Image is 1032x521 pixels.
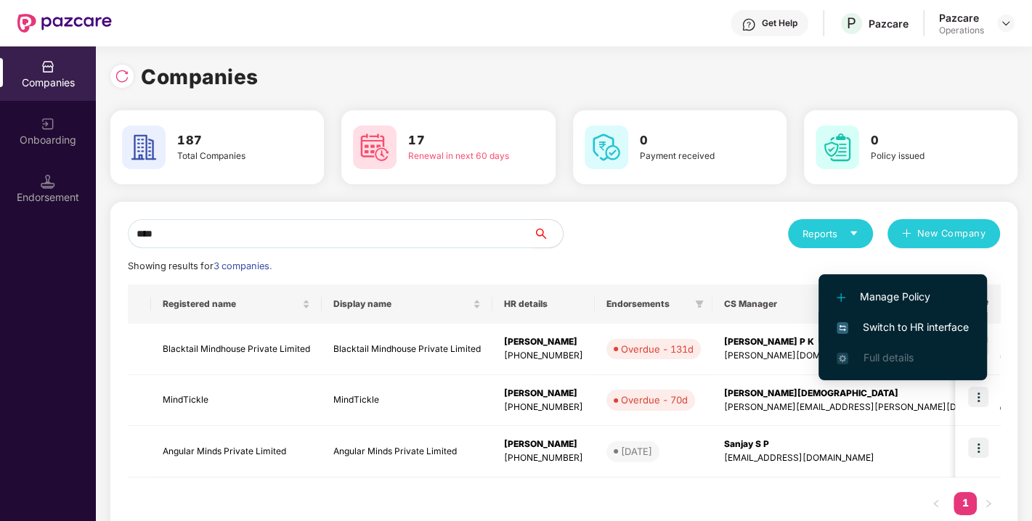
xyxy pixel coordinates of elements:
[724,298,1007,310] span: CS Manager
[847,15,856,32] span: P
[504,451,583,465] div: [PHONE_NUMBER]
[606,298,689,310] span: Endorsements
[41,60,55,74] img: svg+xml;base64,PHN2ZyBpZD0iQ29tcGFuaWVzIiB4bWxucz0iaHR0cDovL3d3dy53My5vcmcvMjAwMC9zdmciIHdpZHRoPS...
[17,14,112,33] img: New Pazcare Logo
[803,226,858,241] div: Reports
[41,117,55,131] img: svg+xml;base64,PHN2ZyB3aWR0aD0iMjAiIGhlaWdodD0iMjAiIHZpZXdCb3g9IjAgMCAyMCAyMCIgZmlsbD0ibm9uZSIgeG...
[863,351,913,364] span: Full details
[724,438,1018,451] div: Sanjay S P
[837,322,848,334] img: svg+xml;base64,PHN2ZyB4bWxucz0iaHR0cDovL3d3dy53My5vcmcvMjAwMC9zdmciIHdpZHRoPSIxNiIgaGVpZ2h0PSIxNi...
[408,131,514,150] h3: 17
[724,387,1018,401] div: [PERSON_NAME][DEMOGRAPHIC_DATA]
[504,438,583,451] div: [PERSON_NAME]
[925,492,948,515] button: left
[322,375,492,427] td: MindTickle
[695,300,704,308] span: filter
[968,387,988,407] img: icon
[322,426,492,477] td: Angular Minds Private Limited
[887,219,1000,248] button: plusNew Company
[954,492,977,515] li: 1
[724,349,1018,363] div: [PERSON_NAME][DOMAIN_NAME][EMAIL_ADDRESS][DOMAIN_NAME]
[692,295,707,313] span: filter
[322,284,492,324] th: Display name
[163,298,299,310] span: Registered name
[585,126,628,169] img: svg+xml;base64,PHN2ZyB4bWxucz0iaHR0cDovL3d3dy53My5vcmcvMjAwMC9zdmciIHdpZHRoPSI2MCIgaGVpZ2h0PSI2MC...
[322,324,492,375] td: Blacktail Mindhouse Private Limited
[640,149,746,163] div: Payment received
[353,126,397,169] img: svg+xml;base64,PHN2ZyB4bWxucz0iaHR0cDovL3d3dy53My5vcmcvMjAwMC9zdmciIHdpZHRoPSI2MCIgaGVpZ2h0PSI2MC...
[724,401,1018,414] div: [PERSON_NAME][EMAIL_ADDRESS][PERSON_NAME][DOMAIN_NAME]
[917,226,986,241] span: New Company
[968,438,988,458] img: icon
[177,131,283,150] h3: 187
[151,324,322,375] td: Blacktail Mindhouse Private Limited
[621,444,652,459] div: [DATE]
[871,149,977,163] div: Policy issued
[939,11,984,25] div: Pazcare
[621,342,694,356] div: Overdue - 131d
[762,17,797,29] div: Get Help
[816,126,859,169] img: svg+xml;base64,PHN2ZyB4bWxucz0iaHR0cDovL3d3dy53My5vcmcvMjAwMC9zdmciIHdpZHRoPSI2MCIgaGVpZ2h0PSI2MC...
[932,499,940,508] span: left
[837,319,969,335] span: Switch to HR interface
[837,353,848,364] img: svg+xml;base64,PHN2ZyB4bWxucz0iaHR0cDovL3d3dy53My5vcmcvMjAwMC9zdmciIHdpZHRoPSIxNi4zNjMiIGhlaWdodD...
[837,289,969,305] span: Manage Policy
[977,492,1000,515] button: right
[724,335,1018,349] div: [PERSON_NAME] P K
[41,174,55,189] img: svg+xml;base64,PHN2ZyB3aWR0aD0iMTQuNSIgaGVpZ2h0PSIxNC41IiB2aWV3Qm94PSIwIDAgMTYgMTYiIGZpbGw9Im5vbm...
[151,284,322,324] th: Registered name
[742,17,756,32] img: svg+xml;base64,PHN2ZyBpZD0iSGVscC0zMngzMiIgeG1sbnM9Imh0dHA6Ly93d3cudzMub3JnLzIwMDAvc3ZnIiB3aWR0aD...
[977,492,1000,515] li: Next Page
[939,25,984,36] div: Operations
[640,131,746,150] h3: 0
[902,229,911,240] span: plus
[533,219,564,248] button: search
[504,387,583,401] div: [PERSON_NAME]
[984,499,993,508] span: right
[214,260,272,271] span: 3 companies.
[837,293,845,302] img: svg+xml;base64,PHN2ZyB4bWxucz0iaHR0cDovL3d3dy53My5vcmcvMjAwMC9zdmciIHdpZHRoPSIxMi4yMDEiIGhlaWdodD...
[925,492,948,515] li: Previous Page
[128,260,272,271] span: Showing results for
[408,149,514,163] div: Renewal in next 60 days
[954,492,977,514] a: 1
[151,426,322,477] td: Angular Minds Private Limited
[849,229,858,238] span: caret-down
[871,131,977,150] h3: 0
[1000,17,1012,29] img: svg+xml;base64,PHN2ZyBpZD0iRHJvcGRvd24tMzJ4MzIiIHhtbG5zPSJodHRwOi8vd3d3LnczLm9yZy8yMDAwL3N2ZyIgd2...
[724,451,1018,465] div: [EMAIL_ADDRESS][DOMAIN_NAME]
[177,149,283,163] div: Total Companies
[621,393,688,407] div: Overdue - 70d
[115,69,129,83] img: svg+xml;base64,PHN2ZyBpZD0iUmVsb2FkLTMyeDMyIiB4bWxucz0iaHR0cDovL3d3dy53My5vcmcvMjAwMC9zdmciIHdpZH...
[504,349,583,363] div: [PHONE_NUMBER]
[333,298,470,310] span: Display name
[492,284,595,324] th: HR details
[869,17,909,30] div: Pazcare
[141,61,259,93] h1: Companies
[504,335,583,349] div: [PERSON_NAME]
[504,401,583,414] div: [PHONE_NUMBER]
[122,126,166,169] img: svg+xml;base64,PHN2ZyB4bWxucz0iaHR0cDovL3d3dy53My5vcmcvMjAwMC9zdmciIHdpZHRoPSI2MCIgaGVpZ2h0PSI2MC...
[533,228,563,239] span: search
[151,375,322,427] td: MindTickle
